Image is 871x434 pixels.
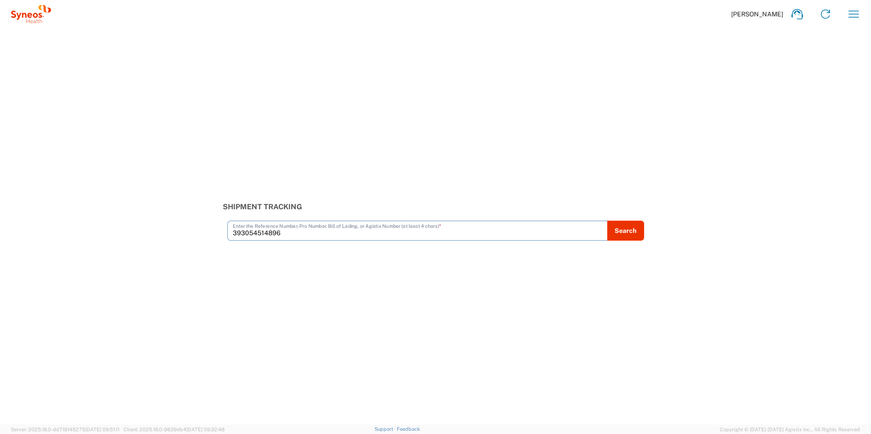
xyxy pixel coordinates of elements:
[374,426,397,432] a: Support
[85,427,119,432] span: [DATE] 09:51:11
[607,221,644,241] button: Search
[123,427,225,432] span: Client: 2025.18.0-9839db4
[397,426,420,432] a: Feedback
[223,202,649,211] h3: Shipment Tracking
[731,10,783,18] span: [PERSON_NAME]
[720,425,860,434] span: Copyright © [DATE]-[DATE] Agistix Inc., All Rights Reserved
[186,427,225,432] span: [DATE] 09:32:48
[11,427,119,432] span: Server: 2025.18.0-dd719145275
